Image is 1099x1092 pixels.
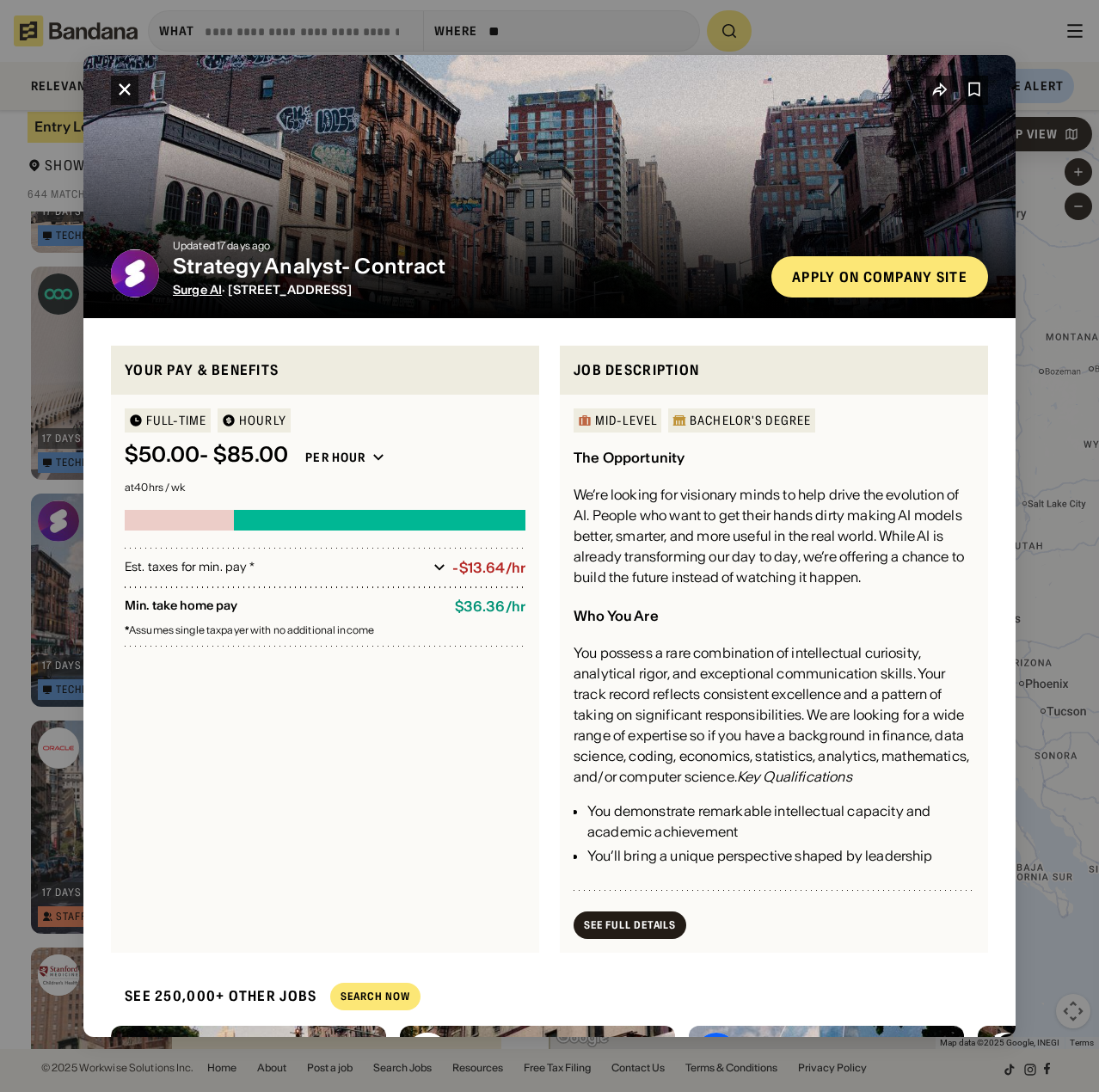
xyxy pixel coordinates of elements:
div: The Opportunity [574,449,685,466]
div: $ 50.00 - $85.00 [125,443,288,468]
div: Apply on company site [792,270,967,284]
div: Full-time [146,414,206,426]
img: Plaid logo [407,1033,448,1074]
div: Updated 17 days ago [173,241,758,251]
div: HOURLY [239,414,286,426]
div: You’ll bring a unique perspective shaped by leadership experience [587,845,974,886]
div: Your pay & benefits [125,359,525,381]
div: Search Now [341,991,410,1002]
div: Est. taxes for min. pay * [125,559,427,576]
div: Per hour [305,450,365,465]
div: We’re looking for visionary minds to help drive the evolution of AI. People who want to get their... [574,484,974,587]
div: You demonstrate remarkable intellectual capacity and academic achievement [587,801,974,842]
div: Who You Are [574,607,659,624]
div: Strategy Analyst- Contract [173,255,758,279]
em: Key Qualifications [737,768,852,785]
div: -$13.64/hr [452,560,525,576]
div: Mid-Level [595,414,657,426]
div: $ 36.36 / hr [455,598,525,615]
div: at 40 hrs / wk [125,482,525,493]
div: · [STREET_ADDRESS] [173,283,758,298]
div: Job Description [574,359,974,381]
span: Surge AI [173,282,222,298]
div: Min. take home pay [125,598,441,615]
div: You possess a rare combination of intellectual curiosity, analytical rigor, and exceptional commu... [574,642,974,787]
div: See Full Details [584,920,676,930]
div: Assumes single taxpayer with no additional income [125,625,525,635]
div: See 250,000+ other jobs [111,973,316,1019]
img: Komodo Health logo [985,1033,1026,1074]
img: Surge AI logo [111,249,159,298]
img: Slalom logo [696,1033,737,1074]
div: Bachelor's Degree [690,414,811,426]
